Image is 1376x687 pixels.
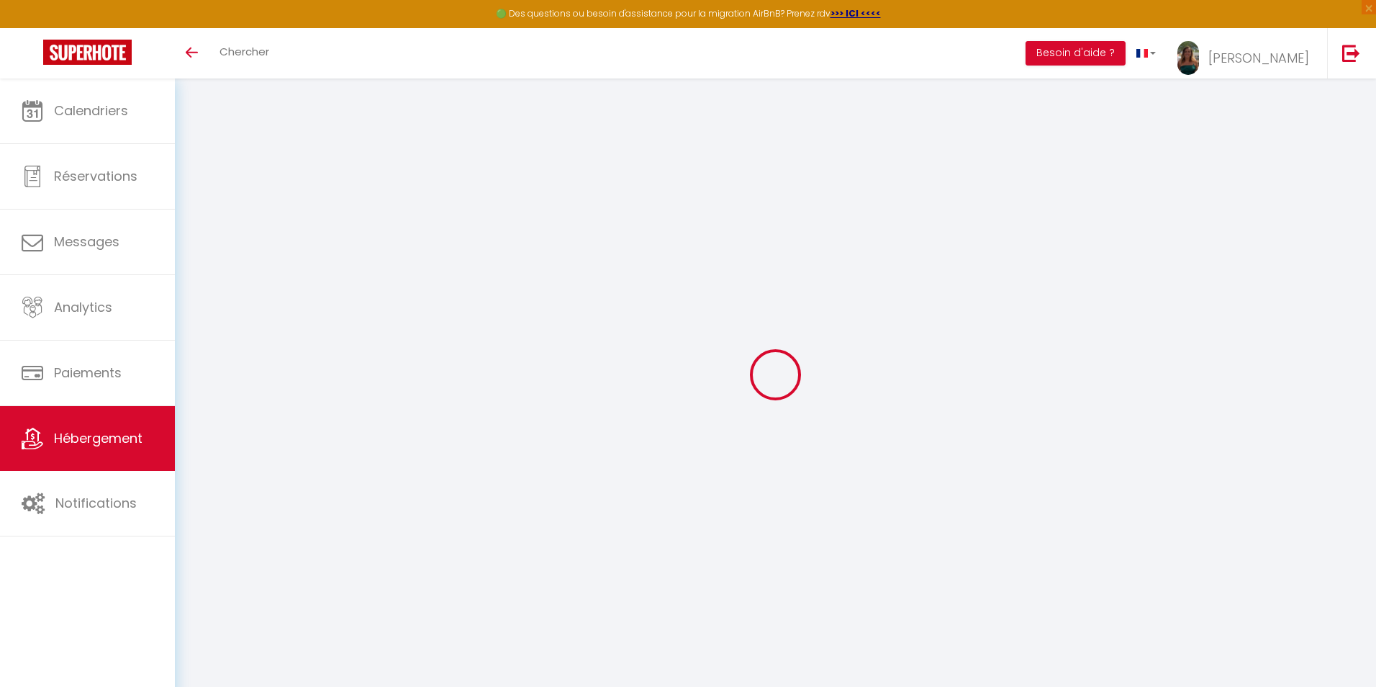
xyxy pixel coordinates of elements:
[1177,41,1199,75] img: ...
[54,102,128,120] span: Calendriers
[1342,44,1360,62] img: logout
[54,167,137,185] span: Réservations
[54,429,142,447] span: Hébergement
[219,44,269,59] span: Chercher
[1208,49,1309,67] span: [PERSON_NAME]
[54,233,119,251] span: Messages
[54,298,112,316] span: Analytics
[830,7,881,19] a: >>> ICI <<<<
[54,364,122,382] span: Paiements
[55,494,137,512] span: Notifications
[1167,28,1327,78] a: ... [PERSON_NAME]
[1026,41,1126,66] button: Besoin d'aide ?
[43,40,132,65] img: Super Booking
[209,28,280,78] a: Chercher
